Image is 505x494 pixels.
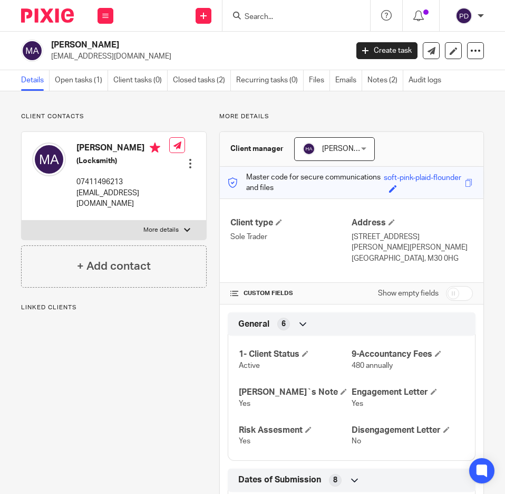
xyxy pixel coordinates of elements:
p: 07411496213 [76,177,169,187]
i: Primary [150,142,160,153]
a: Client tasks (0) [113,70,168,91]
p: [EMAIL_ADDRESS][DOMAIN_NAME] [51,51,341,62]
p: [EMAIL_ADDRESS][DOMAIN_NAME] [76,188,169,210]
a: Create task [356,42,417,59]
p: More details [143,226,179,234]
span: No [352,438,361,445]
p: [GEOGRAPHIC_DATA], M30 0HG [352,253,473,264]
h4: 9-Accountancy Fees [352,349,464,360]
h4: Engagement Letter [352,387,464,398]
h5: (Locksmith) [76,156,169,166]
img: svg%3E [455,7,472,24]
a: Files [309,70,330,91]
h4: + Add contact [77,258,151,274]
h2: [PERSON_NAME] [51,40,283,51]
h4: CUSTOM FIELDS [230,289,352,298]
h4: [PERSON_NAME]`s Note [239,387,352,398]
a: Open tasks (1) [55,70,108,91]
input: Search [244,13,338,22]
a: Notes (2) [367,70,403,91]
span: Dates of Submission [238,474,321,486]
p: Client contacts [21,112,207,121]
h3: Client manager [230,144,284,154]
p: Linked clients [21,303,207,312]
h4: Address [352,217,473,229]
p: More details [219,112,484,121]
h4: Client type [230,217,352,229]
a: Recurring tasks (0) [236,70,304,91]
label: Show empty fields [378,288,439,299]
span: Yes [239,400,250,407]
h4: Disengagement Letter [352,425,464,436]
p: [STREET_ADDRESS][PERSON_NAME][PERSON_NAME] [352,232,473,253]
span: Yes [239,438,250,445]
h4: [PERSON_NAME] [76,142,169,156]
span: 8 [333,475,337,486]
span: General [238,319,269,330]
a: Emails [335,70,362,91]
span: 480 annually [352,362,393,369]
span: Yes [352,400,363,407]
h4: Risk Assesment [239,425,352,436]
h4: 1- Client Status [239,349,352,360]
p: Master code for secure communications and files [228,172,384,194]
div: soft-pink-plaid-flounder [384,173,461,185]
img: svg%3E [32,142,66,176]
span: 6 [281,319,286,329]
span: [PERSON_NAME] [322,145,380,153]
img: svg%3E [21,40,43,62]
a: Details [21,70,50,91]
img: Pixie [21,8,74,23]
a: Closed tasks (2) [173,70,231,91]
span: Active [239,362,260,369]
p: Sole Trader [230,232,352,242]
a: Audit logs [409,70,446,91]
img: svg%3E [303,142,315,155]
